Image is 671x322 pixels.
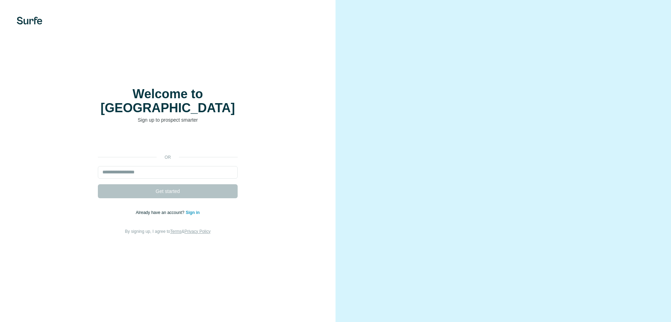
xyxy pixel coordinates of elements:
[94,134,241,149] iframe: Sign in with Google Button
[185,229,211,234] a: Privacy Policy
[157,154,179,160] p: or
[170,229,182,234] a: Terms
[136,210,186,215] span: Already have an account?
[98,116,238,123] p: Sign up to prospect smarter
[17,17,42,24] img: Surfe's logo
[186,210,200,215] a: Sign in
[125,229,211,234] span: By signing up, I agree to &
[98,87,238,115] h1: Welcome to [GEOGRAPHIC_DATA]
